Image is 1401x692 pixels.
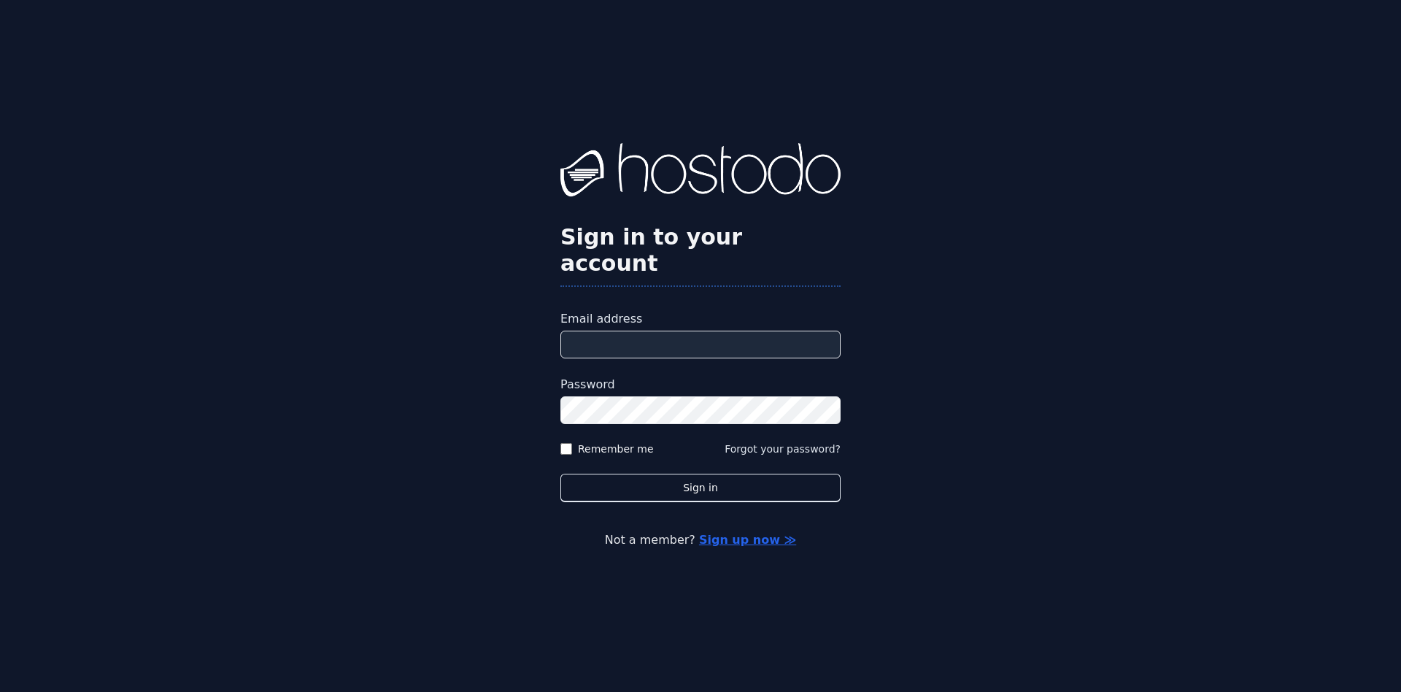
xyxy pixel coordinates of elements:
a: Sign up now ≫ [699,533,796,547]
label: Password [560,376,841,393]
button: Forgot your password? [725,442,841,456]
img: Hostodo [560,143,841,201]
label: Email address [560,310,841,328]
label: Remember me [578,442,654,456]
button: Sign in [560,474,841,502]
h2: Sign in to your account [560,224,841,277]
p: Not a member? [70,531,1331,549]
